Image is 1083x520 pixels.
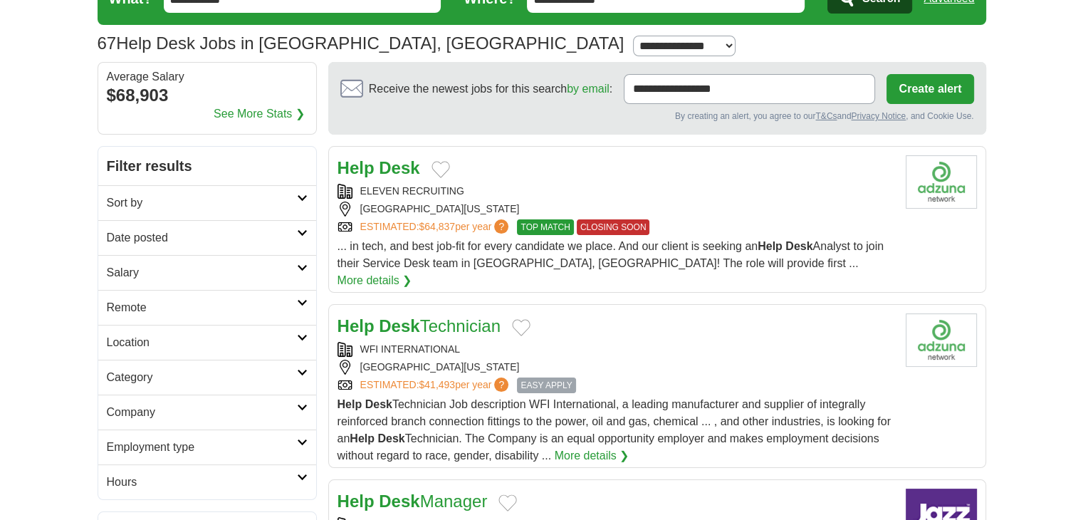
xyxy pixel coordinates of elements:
a: Salary [98,255,316,290]
a: Employment type [98,430,316,464]
a: Remote [98,290,316,325]
button: Add to favorite jobs [498,494,517,511]
a: See More Stats ❯ [214,105,305,123]
span: $41,493 [419,379,455,390]
strong: Help [338,158,375,177]
img: Company logo [906,313,977,367]
div: [GEOGRAPHIC_DATA][US_STATE] [338,360,894,375]
div: By creating an alert, you agree to our and , and Cookie Use. [340,110,974,123]
strong: Help [758,240,783,252]
img: Company logo [906,155,977,209]
div: WFI INTERNATIONAL [338,342,894,357]
a: Category [98,360,316,395]
strong: Desk [377,432,404,444]
button: Add to favorite jobs [512,319,530,336]
strong: Desk [365,398,392,410]
h2: Location [107,334,297,351]
span: ? [494,219,508,234]
div: ELEVEN RECRUITING [338,184,894,199]
strong: Help [338,398,362,410]
button: Add to favorite jobs [431,161,450,178]
span: ... in tech, and best job-fit for every candidate we place. And our client is seeking an Analyst ... [338,240,884,269]
span: Technician Job description WFI International, a leading manufacturer and supplier of integrally r... [338,398,891,462]
h2: Employment type [107,439,297,456]
a: Privacy Notice [851,111,906,121]
a: Help DeskManager [338,492,488,511]
button: Create alert [886,74,973,104]
span: EASY APPLY [517,378,575,393]
strong: Desk [379,316,419,336]
strong: Help [338,316,375,336]
a: More details ❯ [338,272,412,289]
div: Average Salary [107,71,308,83]
span: Receive the newest jobs for this search : [369,80,612,98]
strong: Desk [379,492,419,511]
a: ESTIMATED:$41,493per year? [360,378,512,393]
h2: Date posted [107,229,297,246]
h2: Salary [107,264,297,281]
a: ESTIMATED:$64,837per year? [360,219,512,235]
a: Company [98,395,316,430]
a: More details ❯ [555,447,629,464]
a: Date posted [98,220,316,255]
strong: Desk [785,240,812,252]
span: 67 [98,31,117,56]
div: $68,903 [107,83,308,108]
strong: Desk [379,158,419,177]
span: ? [494,378,508,392]
span: TOP MATCH [517,219,573,235]
a: Help DeskTechnician [338,316,501,336]
a: Location [98,325,316,360]
a: by email [567,83,609,95]
h2: Remote [107,299,297,316]
div: [GEOGRAPHIC_DATA][US_STATE] [338,202,894,217]
a: Hours [98,464,316,499]
h2: Category [107,369,297,386]
h2: Company [107,404,297,421]
strong: Help [338,492,375,511]
a: Help Desk [338,158,420,177]
h2: Filter results [98,147,316,185]
h2: Hours [107,474,297,491]
h1: Help Desk Jobs in [GEOGRAPHIC_DATA], [GEOGRAPHIC_DATA] [98,33,624,53]
a: Sort by [98,185,316,220]
strong: Help [350,432,375,444]
span: CLOSING SOON [577,219,650,235]
span: $64,837 [419,221,455,232]
h2: Sort by [107,194,297,212]
a: T&Cs [815,111,837,121]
